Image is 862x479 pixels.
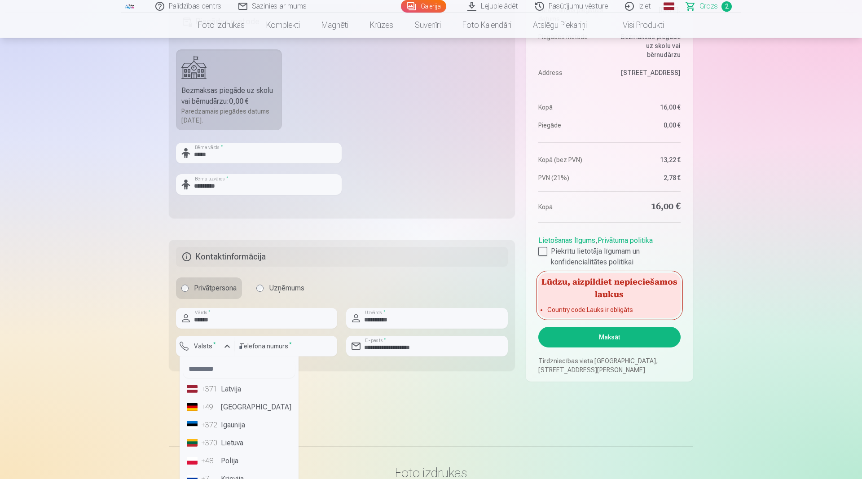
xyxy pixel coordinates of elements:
dt: Piegāde [538,121,605,130]
h5: Lūdzu, aizpildiet nepieciešamos laukus [538,273,681,302]
dd: Bezmaksas piegāde uz skolu vai bērnudārzu [614,32,681,59]
div: Paredzamais piegādes datums [DATE]. [181,107,277,125]
dd: 0,00 € [614,121,681,130]
li: Latvija [183,380,295,398]
button: Maksāt [538,327,681,347]
a: Privātuma politika [598,236,653,245]
a: Suvenīri [404,13,452,38]
div: +370 [201,438,219,448]
a: Atslēgu piekariņi [522,13,598,38]
label: Uzņēmums [251,277,310,299]
dd: 13,22 € [614,155,681,164]
b: 0,00 € [229,97,249,105]
button: Valsts* [176,336,234,356]
dd: 2,78 € [614,173,681,182]
div: Lauks ir obligāts [176,356,234,364]
dt: Address [538,68,605,77]
a: Visi produkti [598,13,675,38]
p: Tirdzniecības vieta [GEOGRAPHIC_DATA], [STREET_ADDRESS][PERSON_NAME] [538,356,681,374]
a: Foto izdrukas [187,13,255,38]
a: Magnēti [311,13,359,38]
h5: Kontaktinformācija [176,247,508,267]
label: Valsts [190,342,220,351]
dd: [STREET_ADDRESS] [614,68,681,77]
a: Foto kalendāri [452,13,522,38]
div: +49 [201,402,219,413]
span: 2 [721,1,732,12]
li: Lietuva [183,434,295,452]
img: /fa1 [125,4,135,9]
dt: Kopā [538,103,605,112]
dd: 16,00 € [614,103,681,112]
dt: PVN (21%) [538,173,605,182]
a: Krūzes [359,13,404,38]
li: Country code : Lauks ir obligāts [547,305,672,314]
dt: Kopā [538,201,605,213]
li: Igaunija [183,416,295,434]
input: Uzņēmums [256,285,264,292]
span: Grozs [699,1,718,12]
li: [GEOGRAPHIC_DATA] [183,398,295,416]
input: Privātpersona [181,285,189,292]
div: +48 [201,456,219,466]
li: Polija [183,452,295,470]
a: Komplekti [255,13,311,38]
a: Lietošanas līgums [538,236,595,245]
div: +372 [201,420,219,431]
dd: 16,00 € [614,201,681,213]
label: Piekrītu lietotāja līgumam un konfidencialitātes politikai [538,246,681,268]
div: , [538,232,681,268]
dt: Kopā (bez PVN) [538,155,605,164]
dt: Piegādes metode [538,32,605,59]
label: Privātpersona [176,277,242,299]
div: +371 [201,384,219,395]
div: Bezmaksas piegāde uz skolu vai bērnudārzu : [181,85,277,107]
